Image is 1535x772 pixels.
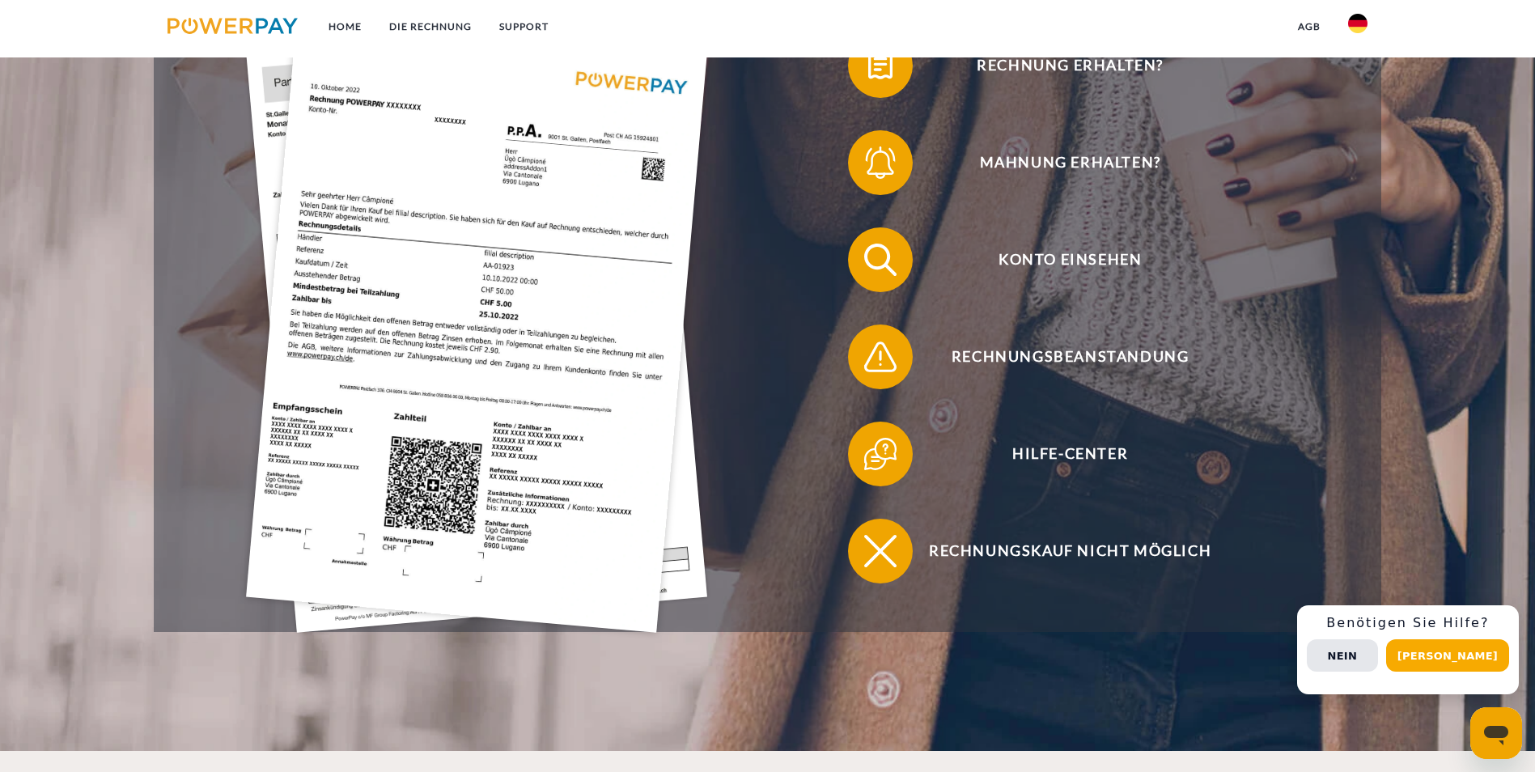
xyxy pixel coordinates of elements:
[848,324,1269,389] button: Rechnungsbeanstandung
[871,33,1268,98] span: Rechnung erhalten?
[1386,639,1509,672] button: [PERSON_NAME]
[167,18,298,34] img: logo-powerpay.svg
[315,12,375,41] a: Home
[1307,615,1509,631] h3: Benötigen Sie Hilfe?
[871,422,1268,486] span: Hilfe-Center
[1348,14,1368,33] img: de
[871,324,1268,389] span: Rechnungsbeanstandung
[860,240,901,280] img: qb_search.svg
[871,519,1268,583] span: Rechnungskauf nicht möglich
[860,45,901,86] img: qb_bill.svg
[848,130,1269,195] button: Mahnung erhalten?
[860,531,901,571] img: qb_close.svg
[1470,707,1522,759] iframe: Schaltfläche zum Öffnen des Messaging-Fensters
[848,519,1269,583] button: Rechnungskauf nicht möglich
[375,12,486,41] a: DIE RECHNUNG
[848,422,1269,486] button: Hilfe-Center
[848,33,1269,98] button: Rechnung erhalten?
[848,227,1269,292] button: Konto einsehen
[1284,12,1334,41] a: agb
[860,434,901,474] img: qb_help.svg
[860,142,901,183] img: qb_bell.svg
[1307,639,1378,672] button: Nein
[860,337,901,377] img: qb_warning.svg
[871,227,1268,292] span: Konto einsehen
[246,16,707,633] img: single_invoice_powerpay_de.jpg
[486,12,562,41] a: SUPPORT
[871,130,1268,195] span: Mahnung erhalten?
[1297,605,1519,694] div: Schnellhilfe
